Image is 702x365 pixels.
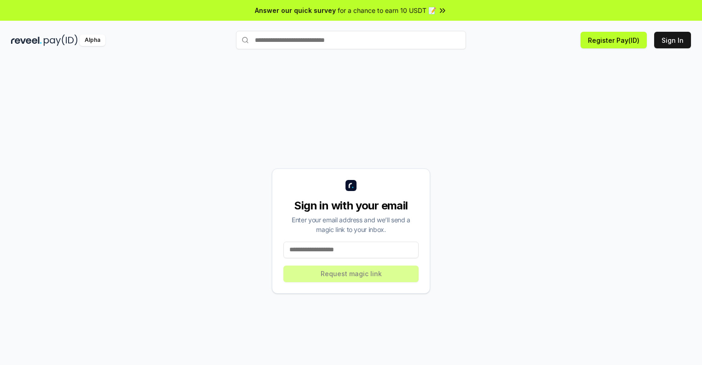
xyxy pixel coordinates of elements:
img: logo_small [345,180,357,191]
button: Register Pay(ID) [581,32,647,48]
img: pay_id [44,35,78,46]
div: Sign in with your email [283,198,419,213]
span: for a chance to earn 10 USDT 📝 [338,6,436,15]
button: Sign In [654,32,691,48]
div: Enter your email address and we’ll send a magic link to your inbox. [283,215,419,234]
span: Answer our quick survey [255,6,336,15]
img: reveel_dark [11,35,42,46]
div: Alpha [80,35,105,46]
